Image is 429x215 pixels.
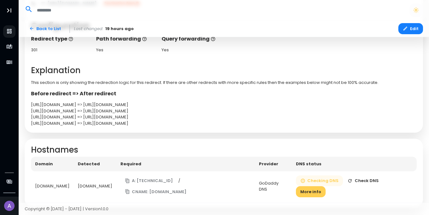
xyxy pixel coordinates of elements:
[31,157,74,171] th: Domain
[31,114,417,120] div: [URL][DOMAIN_NAME] => [URL][DOMAIN_NAME]
[398,23,423,34] button: Edit
[120,186,191,197] button: CNAME: [DOMAIN_NAME]
[255,157,292,171] th: Provider
[3,4,15,16] button: Toggle Aside
[292,157,417,171] th: DNS status
[25,23,65,34] a: Back to List
[74,26,103,32] span: Last changed:
[162,47,221,53] div: Yes
[74,157,116,171] th: Detected
[35,183,70,189] div: [DOMAIN_NAME]
[162,35,221,43] p: Query forwarding
[31,79,417,86] p: This section is only showing the redirection logic for this redirect. If there are other redirect...
[31,90,417,98] p: Before redirect => After redirect
[116,157,255,171] th: Required
[105,26,134,32] span: 19 hours ago
[31,120,417,127] div: [URL][DOMAIN_NAME] => [URL][DOMAIN_NAME]
[259,180,288,193] div: GoDaddy DNS
[4,201,15,211] img: Avatar
[31,35,90,43] p: Redirect type
[25,206,108,212] span: Copyright © [DATE] - [DATE] | Version 1.0.0
[116,171,255,201] td: /
[120,175,178,187] button: A: [TECHNICAL_ID]
[31,66,417,75] h2: Explanation
[31,145,417,155] h2: Hostnames
[343,175,383,187] button: Check DNS
[296,175,343,187] button: Checking DNS
[31,108,417,114] div: [URL][DOMAIN_NAME] => [URL][DOMAIN_NAME]
[296,186,326,197] button: More info
[31,102,417,108] div: [URL][DOMAIN_NAME] => [URL][DOMAIN_NAME]
[74,171,116,201] td: [DOMAIN_NAME]
[96,35,155,43] p: Path forwarding
[96,47,155,53] div: Yes
[31,47,90,53] div: 301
